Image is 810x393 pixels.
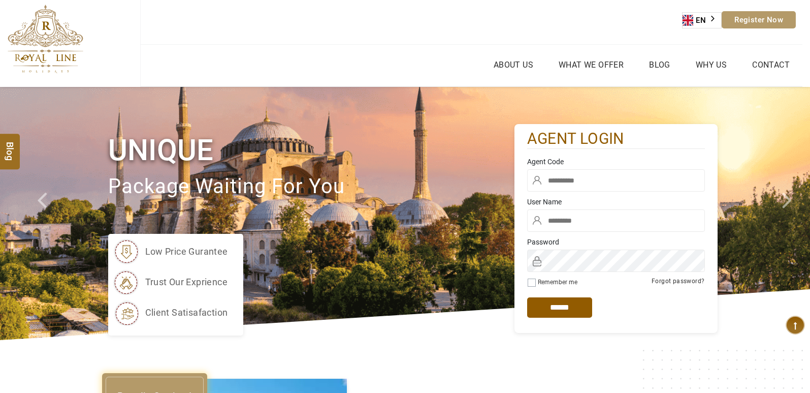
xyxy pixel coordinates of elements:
[527,197,705,207] label: User Name
[646,57,673,72] a: Blog
[8,5,83,73] img: The Royal Line Holidays
[113,269,228,295] li: trust our exprience
[750,57,792,72] a: Contact
[683,13,721,28] a: EN
[538,279,577,286] label: Remember me
[652,278,704,285] a: Forgot password?
[113,300,228,325] li: client satisafaction
[682,12,722,28] div: Language
[682,12,722,28] aside: Language selected: English
[4,142,17,150] span: Blog
[24,87,65,340] a: Check next prev
[108,170,514,204] p: package waiting for you
[113,239,228,264] li: low price gurantee
[527,157,705,167] label: Agent Code
[527,237,705,247] label: Password
[556,57,626,72] a: What we Offer
[769,87,810,340] a: Check next image
[693,57,729,72] a: Why Us
[527,129,705,149] h2: agent login
[108,131,514,169] h1: Unique
[722,11,796,28] a: Register Now
[491,57,536,72] a: About Us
